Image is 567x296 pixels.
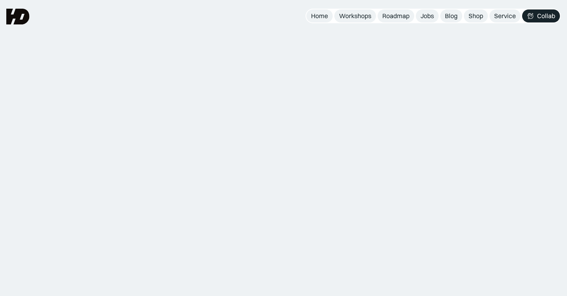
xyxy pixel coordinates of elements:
div: Shop [469,12,483,20]
div: Service [494,12,516,20]
div: Workshops [339,12,371,20]
a: Jobs [416,9,439,22]
div: Home [311,12,328,20]
a: Shop [464,9,488,22]
a: Blog [440,9,462,22]
div: Jobs [421,12,434,20]
div: Roadmap [382,12,409,20]
div: Collab [537,12,555,20]
a: Roadmap [378,9,414,22]
a: Collab [522,9,560,22]
a: Workshops [334,9,376,22]
div: Blog [445,12,458,20]
a: Service [489,9,521,22]
a: Home [306,9,333,22]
